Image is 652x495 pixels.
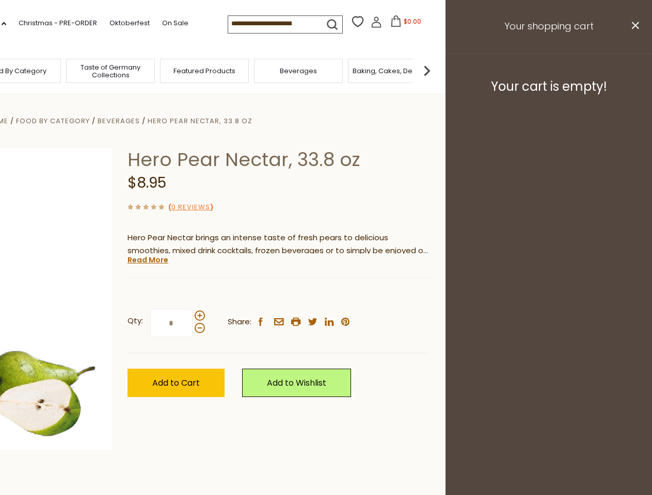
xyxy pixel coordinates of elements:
[173,67,235,75] a: Featured Products
[16,116,90,126] a: Food By Category
[384,15,428,31] button: $0.00
[280,67,317,75] a: Beverages
[228,316,251,328] span: Share:
[128,369,225,397] button: Add to Cart
[148,116,252,126] a: Hero Pear Nectar, 33.8 oz
[162,18,188,29] a: On Sale
[150,309,193,337] input: Qty:
[458,79,639,94] h3: Your cart is empty!
[19,18,97,29] a: Christmas - PRE-ORDER
[417,60,437,81] img: next arrow
[404,17,421,26] span: $0.00
[128,255,168,265] a: Read More
[152,377,200,389] span: Add to Cart
[109,18,150,29] a: Oktoberfest
[128,148,430,171] h1: Hero Pear Nectar, 33.8 oz
[168,202,213,212] span: ( )
[171,202,210,213] a: 0 Reviews
[128,232,430,257] p: Hero Pear Nectar brings an intense taste of fresh pears to delicious smoothies, mixed drink cockt...
[69,63,152,79] a: Taste of Germany Collections
[128,173,166,193] span: $8.95
[128,315,143,327] strong: Qty:
[98,116,140,126] a: Beverages
[242,369,351,397] a: Add to Wishlist
[353,67,433,75] a: Baking, Cakes, Desserts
